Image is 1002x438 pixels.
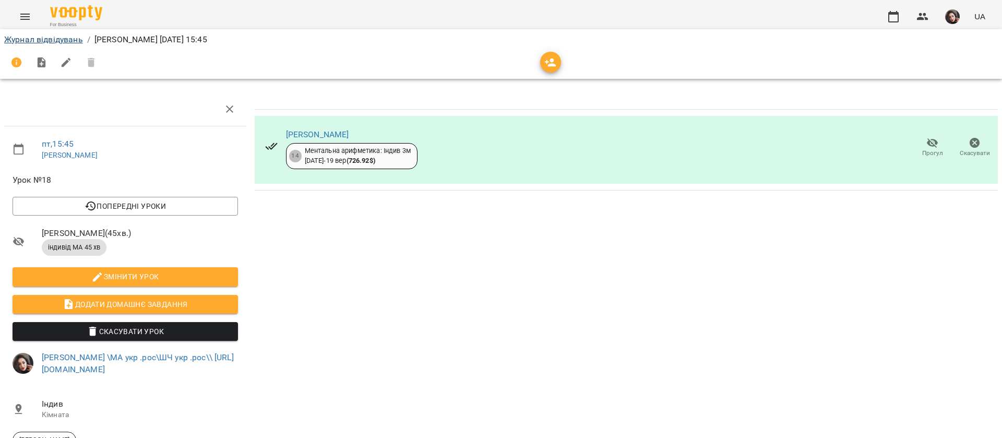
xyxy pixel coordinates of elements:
[13,295,238,314] button: Додати домашнє завдання
[42,352,234,375] a: [PERSON_NAME] \МА укр .рос\ШЧ укр .рос\\ [URL][DOMAIN_NAME]
[305,146,411,165] div: Ментальна арифметика: Індив 3м [DATE] - 19 вер
[50,21,102,28] span: For Business
[13,4,38,29] button: Menu
[21,200,230,212] span: Попередні уроки
[4,34,83,44] a: Журнал відвідувань
[953,133,996,162] button: Скасувати
[42,398,238,410] span: Індив
[87,33,90,46] li: /
[42,151,98,159] a: [PERSON_NAME]
[4,33,998,46] nav: breadcrumb
[911,133,953,162] button: Прогул
[286,129,349,139] a: [PERSON_NAME]
[13,197,238,216] button: Попередні уроки
[13,322,238,341] button: Скасувати Урок
[974,11,985,22] span: UA
[42,243,106,252] span: індивід МА 45 хв
[960,149,990,158] span: Скасувати
[94,33,207,46] p: [PERSON_NAME] [DATE] 15:45
[289,150,302,162] div: 14
[13,174,238,186] span: Урок №18
[50,5,102,20] img: Voopty Logo
[945,9,960,24] img: 415cf204168fa55e927162f296ff3726.jpg
[21,270,230,283] span: Змінити урок
[42,410,238,420] p: Кімната
[42,227,238,240] span: [PERSON_NAME] ( 45 хв. )
[347,157,375,164] b: ( 726.92 $ )
[922,149,943,158] span: Прогул
[13,353,33,374] img: 415cf204168fa55e927162f296ff3726.jpg
[21,298,230,311] span: Додати домашнє завдання
[21,325,230,338] span: Скасувати Урок
[13,267,238,286] button: Змінити урок
[42,139,74,149] a: пт , 15:45
[970,7,989,26] button: UA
